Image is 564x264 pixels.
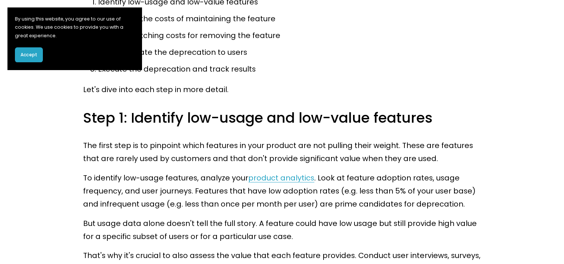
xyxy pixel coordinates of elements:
[15,47,43,62] button: Accept
[83,139,481,166] p: The first step is to pinpoint which features in your product are not pulling their weight. These ...
[98,46,481,59] p: Communicate the deprecation to users
[98,29,481,42] p: Analyze switching costs for removing the feature
[248,173,314,183] a: product analytics
[83,172,481,211] p: To identify low-usage features, analyze your . Look at feature adoption rates, usage frequency, a...
[83,109,481,127] h3: Step 1: Identify low-usage and low-value features
[83,217,481,243] p: But usage data alone doesn't tell the full story. A feature could have low usage but still provid...
[7,7,142,70] section: Cookie banner
[98,63,481,76] p: Execute the deprecation and track results
[21,51,37,58] span: Accept
[15,15,134,40] p: By using this website, you agree to our use of cookies. We use cookies to provide you with a grea...
[83,83,481,96] p: Let's dive into each step in more detail.
[98,12,481,25] p: Determine the costs of maintaining the feature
